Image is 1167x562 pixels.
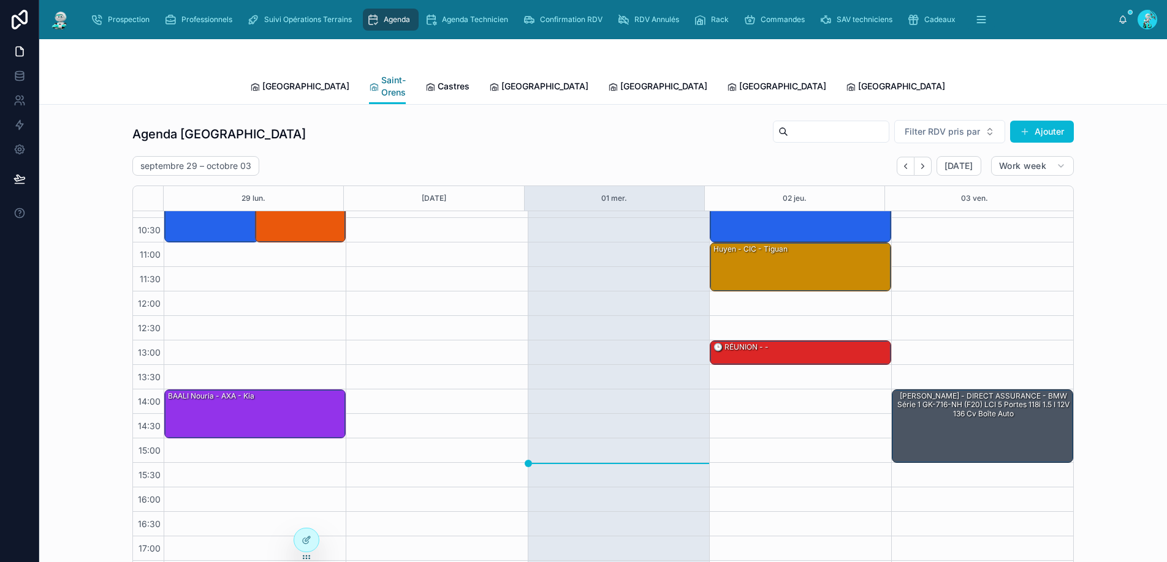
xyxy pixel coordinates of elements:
[999,160,1046,171] span: Work week
[711,15,729,24] span: Rack
[690,9,737,31] a: Rack
[961,186,988,211] button: 03 ven.
[501,80,588,92] span: [GEOGRAPHIC_DATA]
[897,157,914,176] button: Back
[438,80,469,92] span: Castres
[181,15,232,24] span: Professionnels
[135,396,164,407] span: 14:00
[167,391,256,402] div: BAALI Nouria - AXA - Kia
[892,390,1073,462] div: [PERSON_NAME] - DIRECT ASSURANCE - BMW Série 1 GK-716-NH (F20) LCI 5 portes 118i 1.5 i 12V 136 cv...
[137,249,164,260] span: 11:00
[783,186,807,211] button: 02 jeu.
[421,9,517,31] a: Agenda Technicien
[739,80,826,92] span: [GEOGRAPHIC_DATA]
[108,15,150,24] span: Prospection
[241,186,265,211] button: 29 lun.
[81,6,1118,33] div: scrollable content
[710,243,891,291] div: huyen - CIC - tiguan
[49,10,71,29] img: App logo
[489,75,588,100] a: [GEOGRAPHIC_DATA]
[132,126,306,143] h1: Agenda [GEOGRAPHIC_DATA]
[710,341,891,364] div: 🕒 RÉUNION - -
[614,9,688,31] a: RDV Annulés
[422,186,446,211] button: [DATE]
[924,15,956,24] span: Cadeaux
[712,244,789,255] div: huyen - CIC - tiguan
[727,75,826,100] a: [GEOGRAPHIC_DATA]
[540,15,603,24] span: Confirmation RDV
[369,69,406,105] a: Saint-Orens
[363,9,419,31] a: Agenda
[740,9,813,31] a: Commandes
[519,9,611,31] a: Confirmation RDV
[601,186,627,211] button: 01 mer.
[135,494,164,504] span: 16:00
[135,445,164,455] span: 15:00
[135,421,164,431] span: 14:30
[135,347,164,358] span: 13:00
[384,15,410,24] span: Agenda
[608,75,707,100] a: [GEOGRAPHIC_DATA]
[250,75,349,100] a: [GEOGRAPHIC_DATA]
[135,470,164,480] span: 15:30
[135,323,164,333] span: 12:30
[243,9,360,31] a: Suivi Opérations Terrains
[135,519,164,529] span: 16:30
[425,75,469,100] a: Castres
[140,160,251,172] h2: septembre 29 – octobre 03
[894,120,1005,143] button: Select Button
[945,160,973,171] span: [DATE]
[135,298,164,309] span: 12:00
[1010,121,1074,143] button: Ajouter
[135,543,164,553] span: 17:00
[712,342,770,353] div: 🕒 RÉUNION - -
[937,156,981,176] button: [DATE]
[710,194,891,242] div: ferreira cuna rosa - MAAF - polo
[264,15,352,24] span: Suivi Opérations Terrains
[87,9,158,31] a: Prospection
[905,126,980,138] span: Filter RDV pris par
[858,80,945,92] span: [GEOGRAPHIC_DATA]
[381,74,406,99] span: Saint-Orens
[816,9,901,31] a: SAV techniciens
[914,157,932,176] button: Next
[903,9,964,31] a: Cadeaux
[620,80,707,92] span: [GEOGRAPHIC_DATA]
[634,15,679,24] span: RDV Annulés
[837,15,892,24] span: SAV techniciens
[135,372,164,382] span: 13:30
[262,80,349,92] span: [GEOGRAPHIC_DATA]
[991,156,1074,176] button: Work week
[442,15,508,24] span: Agenda Technicien
[161,9,241,31] a: Professionnels
[165,390,345,438] div: BAALI Nouria - AXA - Kia
[137,274,164,284] span: 11:30
[761,15,805,24] span: Commandes
[135,225,164,235] span: 10:30
[894,391,1072,419] div: [PERSON_NAME] - DIRECT ASSURANCE - BMW Série 1 GK-716-NH (F20) LCI 5 portes 118i 1.5 i 12V 136 cv...
[846,75,945,100] a: [GEOGRAPHIC_DATA]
